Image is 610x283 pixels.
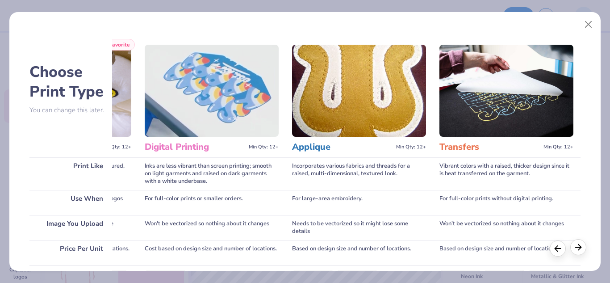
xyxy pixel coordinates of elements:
[145,215,279,240] div: Won't be vectorized so nothing about it changes
[101,144,131,150] span: Min Qty: 12+
[543,144,573,150] span: Min Qty: 12+
[145,157,279,190] div: Inks are less vibrant than screen printing; smooth on light garments and raised on dark garments ...
[145,141,245,153] h3: Digital Printing
[145,45,279,137] img: Digital Printing
[580,16,597,33] button: Close
[145,240,279,265] div: Cost based on design size and number of locations.
[439,215,573,240] div: Won't be vectorized so nothing about it changes
[29,157,112,190] div: Print Like
[249,144,279,150] span: Min Qty: 12+
[292,215,426,240] div: Needs to be vectorized so it might lose some details
[29,215,112,240] div: Image You Upload
[439,240,573,265] div: Based on design size and number of locations.
[29,62,112,101] h2: Choose Print Type
[439,141,540,153] h3: Transfers
[439,45,573,137] img: Transfers
[145,190,279,215] div: For full-color prints or smaller orders.
[396,144,426,150] span: Min Qty: 12+
[29,190,112,215] div: Use When
[292,157,426,190] div: Incorporates various fabrics and threads for a raised, multi-dimensional, textured look.
[292,45,426,137] img: Applique
[439,157,573,190] div: Vibrant colors with a raised, thicker design since it is heat transferred on the garment.
[29,106,112,114] p: You can change this later.
[292,141,393,153] h3: Applique
[292,240,426,265] div: Based on design size and number of locations.
[29,240,112,265] div: Price Per Unit
[439,190,573,215] div: For full-color prints without digital printing.
[98,42,130,48] span: Our Favorite
[292,190,426,215] div: For large-area embroidery.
